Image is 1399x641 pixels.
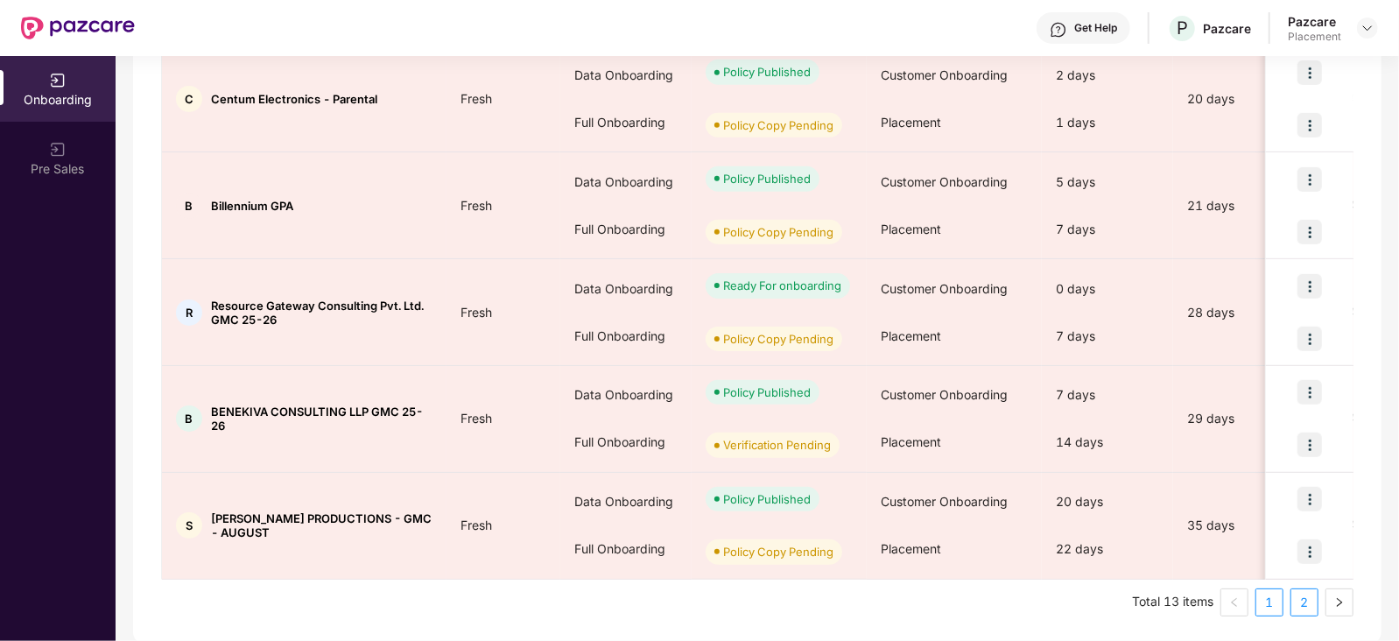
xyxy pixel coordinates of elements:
span: Customer Onboarding [881,67,1008,82]
span: Placement [881,115,941,130]
div: C [176,86,202,112]
div: B [176,193,202,219]
div: 0 days [1042,265,1173,313]
li: 1 [1255,588,1283,616]
span: Fresh [446,91,506,106]
span: BENEKIVA CONSULTING LLP GMC 25-26 [211,405,432,433]
img: svg+xml;base64,PHN2ZyBpZD0iRHJvcGRvd24tMzJ4MzIiIHhtbG5zPSJodHRwOi8vd3d3LnczLm9yZy8yMDAwL3N2ZyIgd2... [1360,21,1374,35]
div: Policy Copy Pending [723,116,833,134]
div: Placement [1288,30,1341,44]
button: right [1325,588,1353,616]
div: Policy Published [723,170,811,187]
div: Pazcare [1288,13,1341,30]
span: Customer Onboarding [881,174,1008,189]
div: 28 days [1173,303,1322,322]
span: Customer Onboarding [881,281,1008,296]
div: Policy Published [723,63,811,81]
span: Placement [881,222,941,236]
div: 35 days [1173,516,1322,535]
div: Verification Pending [723,436,831,454]
div: Full Onboarding [560,525,692,573]
img: svg+xml;base64,PHN2ZyBpZD0iSGVscC0zMngzMiIgeG1sbnM9Imh0dHA6Ly93d3cudzMub3JnLzIwMDAvc3ZnIiB3aWR0aD... [1050,21,1067,39]
span: Placement [881,434,941,449]
span: Placement [881,328,941,343]
div: 1 days [1042,99,1173,146]
img: icon [1297,220,1322,244]
a: 2 [1291,589,1318,616]
div: Full Onboarding [560,313,692,360]
div: Policy Copy Pending [723,330,833,348]
div: 2 days [1042,52,1173,99]
div: Full Onboarding [560,206,692,253]
li: Previous Page [1220,588,1248,616]
div: B [176,405,202,432]
div: Policy Copy Pending [723,543,833,560]
img: svg+xml;base64,PHN2ZyB3aWR0aD0iMjAiIGhlaWdodD0iMjAiIHZpZXdCb3g9IjAgMCAyMCAyMCIgZmlsbD0ibm9uZSIgeG... [49,141,67,158]
li: Next Page [1325,588,1353,616]
img: icon [1297,433,1322,457]
img: icon [1297,487,1322,511]
span: Fresh [446,198,506,213]
img: icon [1297,327,1322,351]
span: left [1229,597,1240,608]
div: 21 days [1173,196,1322,215]
img: icon [1297,539,1322,564]
div: Data Onboarding [560,52,692,99]
div: Ready For onboarding [723,277,841,294]
div: 5 days [1042,158,1173,206]
div: 20 days [1173,89,1322,109]
span: Billennium GPA [211,199,293,213]
div: 7 days [1042,206,1173,253]
img: icon [1297,380,1322,405]
span: Resource Gateway Consulting Pvt. Ltd. GMC 25-26 [211,299,432,327]
div: Policy Copy Pending [723,223,833,241]
span: Fresh [446,411,506,426]
div: 22 days [1042,525,1173,573]
span: Customer Onboarding [881,387,1008,402]
button: left [1220,588,1248,616]
span: P [1177,18,1188,39]
div: Pazcare [1203,20,1251,37]
span: Customer Onboarding [881,494,1008,509]
a: 1 [1256,589,1283,616]
img: icon [1297,60,1322,85]
div: Data Onboarding [560,265,692,313]
div: Policy Published [723,490,811,508]
img: svg+xml;base64,PHN2ZyB3aWR0aD0iMjAiIGhlaWdodD0iMjAiIHZpZXdCb3g9IjAgMCAyMCAyMCIgZmlsbD0ibm9uZSIgeG... [49,72,67,89]
div: 7 days [1042,313,1173,360]
div: Data Onboarding [560,158,692,206]
div: Full Onboarding [560,419,692,466]
span: [PERSON_NAME] PRODUCTIONS - GMC - AUGUST [211,511,432,539]
img: New Pazcare Logo [21,17,135,39]
div: Data Onboarding [560,478,692,525]
img: icon [1297,274,1322,299]
img: icon [1297,167,1322,192]
div: Data Onboarding [560,371,692,419]
span: Fresh [446,518,506,532]
div: 7 days [1042,371,1173,419]
span: Fresh [446,305,506,320]
span: Centum Electronics - Parental [211,92,377,106]
div: 14 days [1042,419,1173,466]
div: Full Onboarding [560,99,692,146]
span: right [1334,597,1345,608]
div: S [176,512,202,539]
div: 20 days [1042,478,1173,525]
div: Policy Published [723,384,811,401]
div: 29 days [1173,409,1322,428]
li: 2 [1290,588,1318,616]
span: Placement [881,541,941,556]
li: Total 13 items [1132,588,1213,616]
div: Get Help [1074,21,1117,35]
div: R [176,299,202,326]
img: icon [1297,113,1322,137]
